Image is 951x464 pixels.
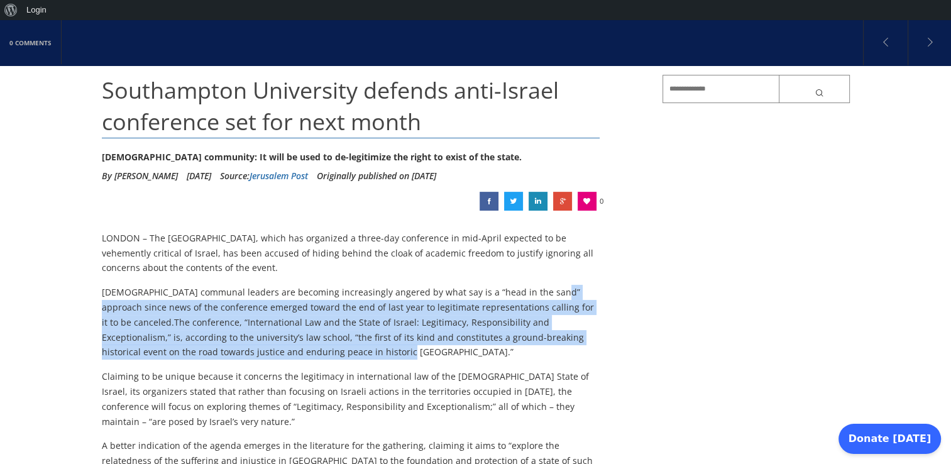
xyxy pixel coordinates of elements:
li: [DATE] [187,167,211,185]
div: Source: [220,167,308,185]
li: By [PERSON_NAME] [102,167,178,185]
a: Jerusalem Post [250,170,308,182]
span: 0 [600,192,603,211]
a: Southampton University defends anti-Israel conference set for next month [480,192,498,211]
a: Southampton University defends anti-Israel conference set for next month [553,192,572,211]
li: Originally published on [DATE] [317,167,436,185]
p: [DEMOGRAPHIC_DATA] communal leaders are becoming increasingly angered by what say is a “head in t... [102,285,600,360]
span: Southampton University defends anti-Israel conference set for next month [102,75,559,137]
div: [DEMOGRAPHIC_DATA] community: It will be used to de-legitimize the right to exist of the state. [102,148,600,167]
p: Claiming to be unique because it concerns the legitimacy in international law of the [DEMOGRAPHIC... [102,369,600,429]
a: Southampton University defends anti-Israel conference set for next month [529,192,547,211]
p: LONDON – The [GEOGRAPHIC_DATA], which has organized a three-day conference in mid-April expected ... [102,231,600,275]
a: Southampton University defends anti-Israel conference set for next month [504,192,523,211]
